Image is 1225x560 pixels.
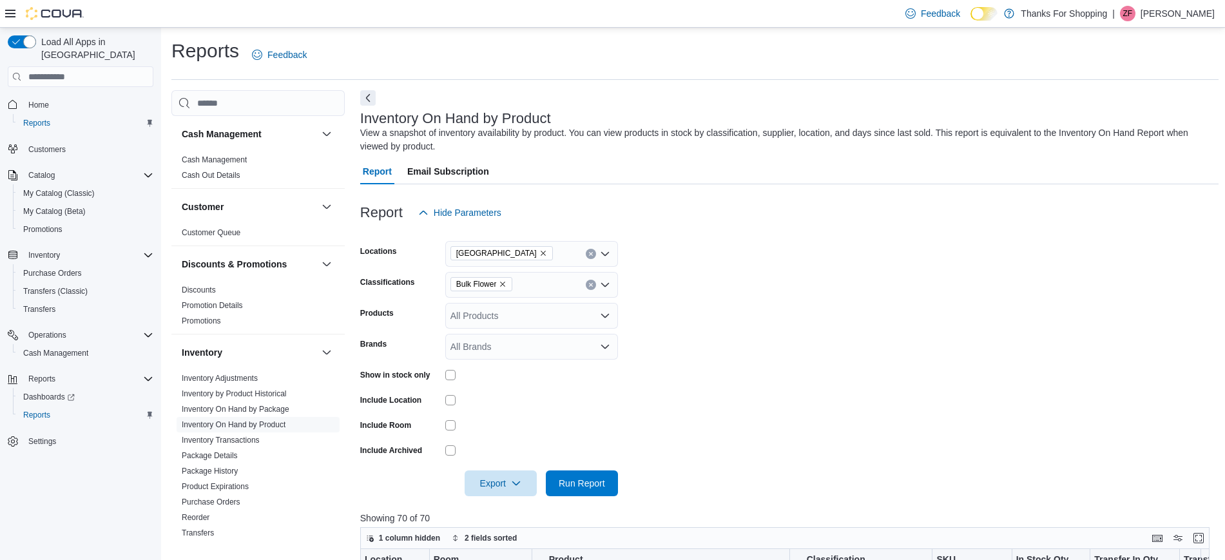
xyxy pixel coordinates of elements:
a: My Catalog (Beta) [18,204,91,219]
button: Reports [23,371,61,387]
button: Next [360,90,376,106]
span: Hide Parameters [434,206,501,219]
button: Reports [3,370,159,388]
div: Cash Management [171,152,345,188]
p: | [1112,6,1115,21]
a: Transfers (Classic) [18,284,93,299]
span: Report [363,159,392,184]
button: My Catalog (Beta) [13,202,159,220]
a: Reports [18,115,55,131]
div: Customer [171,225,345,246]
button: Discounts & Promotions [182,258,316,271]
span: Reports [23,371,153,387]
button: Catalog [23,168,60,183]
a: My Catalog (Classic) [18,186,100,201]
span: My Catalog (Beta) [23,206,86,217]
span: Inventory On Hand by Product [182,420,285,430]
span: Transfers [182,528,214,538]
button: Clear input [586,280,596,290]
span: Home [23,96,153,112]
span: Reports [23,118,50,128]
a: Feedback [247,42,312,68]
button: Hide Parameters [413,200,506,226]
button: Open list of options [600,280,610,290]
button: Purchase Orders [13,264,159,282]
h3: Inventory [182,346,222,359]
span: Dashboards [18,389,153,405]
span: Inventory [23,247,153,263]
a: Purchase Orders [18,266,87,281]
a: Product Expirations [182,482,249,491]
a: Inventory by Product Historical [182,389,287,398]
label: Include Room [360,420,411,430]
span: Discounts [182,285,216,295]
span: My Catalog (Classic) [23,188,95,198]
span: Cash Out Details [182,170,240,180]
a: Cash Management [182,155,247,164]
span: My Catalog (Classic) [18,186,153,201]
button: Customers [3,140,159,159]
span: Email Subscription [407,159,489,184]
a: Package Details [182,451,238,460]
a: Customers [23,142,71,157]
span: Inventory On Hand by Package [182,404,289,414]
span: Promotions [182,316,221,326]
span: Product Expirations [182,481,249,492]
span: Cash Management [18,345,153,361]
a: Inventory On Hand by Package [182,405,289,414]
span: Operations [28,330,66,340]
span: Reorder [182,512,209,523]
span: Purchase Orders [18,266,153,281]
span: Transfers (Classic) [18,284,153,299]
h3: Customer [182,200,224,213]
span: Load All Apps in [GEOGRAPHIC_DATA] [36,35,153,61]
span: Reports [18,115,153,131]
input: Dark Mode [970,7,998,21]
label: Include Location [360,395,421,405]
label: Brands [360,339,387,349]
span: ZF [1123,6,1133,21]
h1: Reports [171,38,239,64]
p: [PERSON_NAME] [1141,6,1215,21]
button: Cash Management [319,126,334,142]
span: Catalog [28,170,55,180]
button: Reports [13,114,159,132]
a: Cash Management [18,345,93,361]
span: Southdale [450,246,553,260]
nav: Complex example [8,90,153,484]
a: Inventory On Hand by Product [182,420,285,429]
button: Inventory [182,346,316,359]
button: Remove Southdale from selection in this group [539,249,547,257]
span: Cash Management [182,155,247,165]
button: Transfers (Classic) [13,282,159,300]
span: Promotions [23,224,63,235]
div: Inventory [171,371,345,546]
span: Transfers (Classic) [23,286,88,296]
span: Package Details [182,450,238,461]
span: Settings [28,436,56,447]
span: Inventory [28,250,60,260]
button: Keyboard shortcuts [1150,530,1165,546]
span: My Catalog (Beta) [18,204,153,219]
span: Settings [23,433,153,449]
button: 1 column hidden [361,530,445,546]
button: Inventory [319,345,334,360]
span: Inventory Transactions [182,435,260,445]
a: Purchase Orders [182,497,240,507]
span: Home [28,100,49,110]
button: Home [3,95,159,113]
span: Package History [182,466,238,476]
span: Bulk Flower [450,277,513,291]
button: Cash Management [13,344,159,362]
div: Zander Finch [1120,6,1135,21]
button: Clear input [586,249,596,259]
span: Bulk Flower [456,278,497,291]
span: Cash Management [23,348,88,358]
a: Promotion Details [182,301,243,310]
span: Transfers [23,304,55,314]
span: Purchase Orders [182,497,240,507]
a: Promotions [18,222,68,237]
span: 1 column hidden [379,533,440,543]
a: Transfers [182,528,214,537]
div: Discounts & Promotions [171,282,345,334]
